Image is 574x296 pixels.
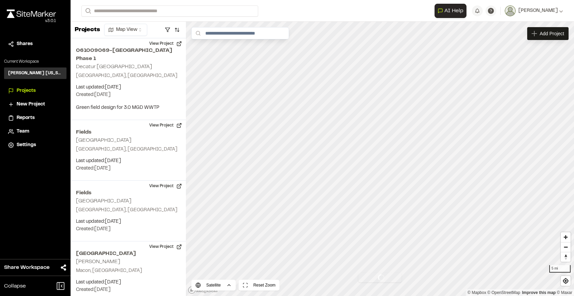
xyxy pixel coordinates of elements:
span: AI Help [444,7,463,15]
a: OpenStreetMap [487,290,520,295]
button: Search [81,5,94,17]
p: Last updated: [DATE] [76,157,180,165]
p: Current Workspace [4,59,66,65]
span: [PERSON_NAME] [518,7,558,15]
a: New Project [8,101,62,108]
a: Settings [8,141,62,149]
button: Reset Zoom [238,280,280,291]
button: View Project [145,181,186,192]
h2: [PERSON_NAME] [76,259,120,264]
button: Satellite [191,280,236,291]
span: Add Project [540,30,564,37]
button: Open AI Assistant [435,4,466,18]
p: Last updated: [DATE] [76,279,180,286]
span: Shares [17,40,33,48]
p: Macon, [GEOGRAPHIC_DATA] [76,267,180,275]
canvas: Map [186,22,574,296]
p: Last updated: [DATE] [76,84,180,91]
h2: [GEOGRAPHIC_DATA] [76,250,180,258]
p: Created: [DATE] [76,165,180,172]
a: Shares [8,40,62,48]
p: Green field design for 3.0 MGD WWTP [76,104,180,112]
h2: [GEOGRAPHIC_DATA] [76,199,131,203]
span: New Project [17,101,45,108]
a: Maxar [557,290,572,295]
h2: Fields [76,128,180,136]
p: Projects [75,25,100,35]
button: Reset bearing to north [561,252,571,262]
p: Created: [DATE] [76,225,180,233]
p: Created: [DATE] [76,91,180,99]
button: [PERSON_NAME] [505,5,563,16]
span: Collapse [4,282,26,290]
button: View Project [145,241,186,252]
p: Created: [DATE] [76,286,180,294]
button: View Project [145,38,186,49]
div: 5 mi [549,265,571,273]
button: View Project [145,120,186,131]
a: Mapbox [467,290,486,295]
span: Team [17,128,29,135]
a: Team [8,128,62,135]
a: Projects [8,87,62,95]
p: [GEOGRAPHIC_DATA], [GEOGRAPHIC_DATA] [76,206,180,214]
h2: Fields [76,189,180,197]
button: Find my location [561,276,571,286]
span: Settings [17,141,36,149]
div: Open AI Assistant [435,4,469,18]
span: Reports [17,114,35,122]
div: Oh geez...please don't... [7,18,56,24]
button: Zoom out [561,242,571,252]
img: rebrand.png [7,9,56,18]
a: Map feedback [522,290,556,295]
h2: Decatur [GEOGRAPHIC_DATA] [76,64,152,69]
h3: [PERSON_NAME] [US_STATE] [8,70,62,76]
h2: [GEOGRAPHIC_DATA] [76,138,131,143]
p: Last updated: [DATE] [76,218,180,225]
span: Projects [17,87,36,95]
h2: 061009069-[GEOGRAPHIC_DATA] Phase 1 [76,46,180,63]
a: Reports [8,114,62,122]
img: User [505,5,516,16]
span: Share Workspace [4,263,50,272]
button: Zoom in [561,232,571,242]
p: [GEOGRAPHIC_DATA], [GEOGRAPHIC_DATA] [76,146,180,153]
a: Mapbox logo [188,286,218,294]
p: [GEOGRAPHIC_DATA], [GEOGRAPHIC_DATA] [76,72,180,80]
